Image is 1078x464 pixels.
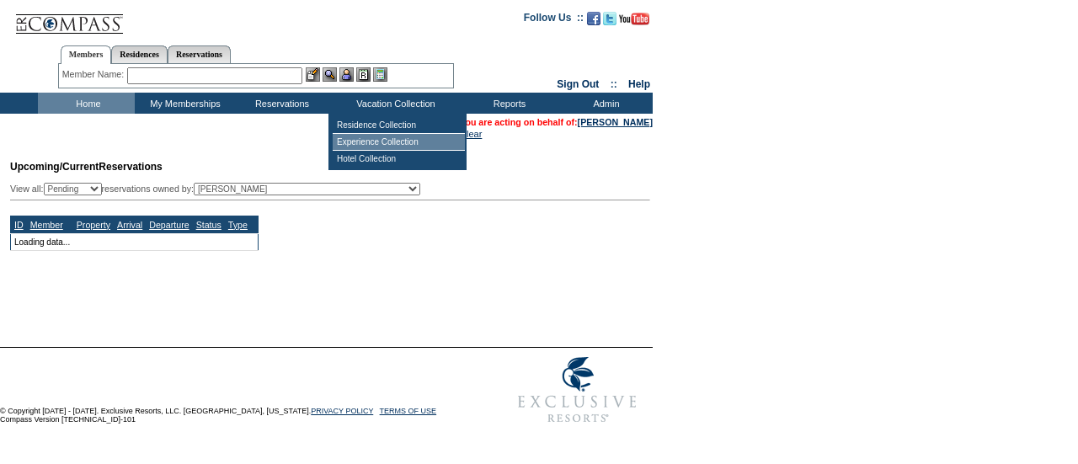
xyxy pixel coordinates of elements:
[587,17,600,27] a: Become our fan on Facebook
[10,183,428,195] div: View all: reservations owned by:
[603,17,616,27] a: Follow us on Twitter
[11,233,259,250] td: Loading data...
[619,17,649,27] a: Subscribe to our YouTube Channel
[135,93,232,114] td: My Memberships
[62,67,127,82] div: Member Name:
[228,220,248,230] a: Type
[578,117,653,127] a: [PERSON_NAME]
[460,129,482,139] a: Clear
[38,93,135,114] td: Home
[502,348,653,432] img: Exclusive Resorts
[339,67,354,82] img: Impersonate
[10,161,163,173] span: Reservations
[333,117,465,134] td: Residence Collection
[111,45,168,63] a: Residences
[117,220,142,230] a: Arrival
[10,161,99,173] span: Upcoming/Current
[311,407,373,415] a: PRIVACY POLICY
[196,220,221,230] a: Status
[14,220,24,230] a: ID
[619,13,649,25] img: Subscribe to our YouTube Channel
[306,67,320,82] img: b_edit.gif
[460,117,653,127] span: You are acting on behalf of:
[77,220,110,230] a: Property
[149,220,189,230] a: Departure
[603,12,616,25] img: Follow us on Twitter
[333,134,465,151] td: Experience Collection
[556,93,653,114] td: Admin
[557,78,599,90] a: Sign Out
[587,12,600,25] img: Become our fan on Facebook
[524,10,584,30] td: Follow Us ::
[328,93,459,114] td: Vacation Collection
[373,67,387,82] img: b_calculator.gif
[323,67,337,82] img: View
[628,78,650,90] a: Help
[30,220,63,230] a: Member
[168,45,231,63] a: Reservations
[333,151,465,167] td: Hotel Collection
[61,45,112,64] a: Members
[356,67,371,82] img: Reservations
[459,93,556,114] td: Reports
[611,78,617,90] span: ::
[232,93,328,114] td: Reservations
[380,407,437,415] a: TERMS OF USE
